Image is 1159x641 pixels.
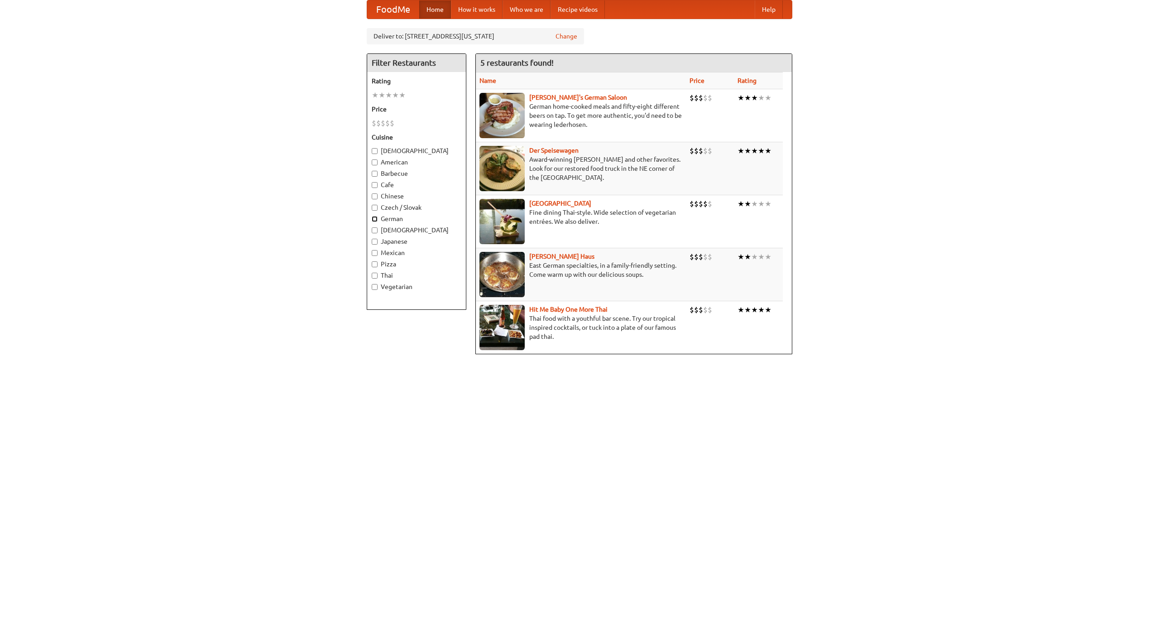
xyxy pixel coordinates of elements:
li: ★ [751,146,758,156]
li: $ [385,118,390,128]
li: ★ [378,90,385,100]
a: How it works [451,0,503,19]
li: $ [372,118,376,128]
input: Mexican [372,250,378,256]
label: [DEMOGRAPHIC_DATA] [372,146,461,155]
li: ★ [765,252,771,262]
input: Japanese [372,239,378,245]
p: East German specialties, in a family-friendly setting. Come warm up with our delicious soups. [479,261,682,279]
li: ★ [738,199,744,209]
li: ★ [392,90,399,100]
img: speisewagen.jpg [479,146,525,191]
h4: Filter Restaurants [367,54,466,72]
li: $ [708,199,712,209]
li: $ [690,93,694,103]
a: Hit Me Baby One More Thai [529,306,608,313]
li: $ [703,146,708,156]
a: FoodMe [367,0,419,19]
li: $ [708,252,712,262]
label: Pizza [372,260,461,269]
a: Price [690,77,704,84]
li: $ [699,252,703,262]
b: Der Speisewagen [529,147,579,154]
li: ★ [758,146,765,156]
li: $ [694,305,699,315]
p: German home-cooked meals and fifty-eight different beers on tap. To get more authentic, you'd nee... [479,102,682,129]
li: ★ [758,93,765,103]
li: ★ [751,305,758,315]
a: Home [419,0,451,19]
a: Help [755,0,783,19]
li: ★ [751,252,758,262]
label: Mexican [372,248,461,257]
p: Thai food with a youthful bar scene. Try our tropical inspired cocktails, or tuck into a plate of... [479,314,682,341]
a: Who we are [503,0,551,19]
input: Barbecue [372,171,378,177]
li: $ [694,199,699,209]
li: ★ [744,146,751,156]
li: $ [690,199,694,209]
a: [PERSON_NAME] Haus [529,253,594,260]
img: kohlhaus.jpg [479,252,525,297]
h5: Cuisine [372,133,461,142]
li: ★ [399,90,406,100]
li: ★ [751,93,758,103]
li: ★ [765,199,771,209]
input: [DEMOGRAPHIC_DATA] [372,148,378,154]
input: German [372,216,378,222]
label: Japanese [372,237,461,246]
li: $ [690,146,694,156]
li: $ [699,305,703,315]
li: $ [708,146,712,156]
label: Chinese [372,192,461,201]
li: $ [703,199,708,209]
li: $ [708,93,712,103]
li: ★ [765,146,771,156]
li: ★ [738,252,744,262]
input: Vegetarian [372,284,378,290]
label: Barbecue [372,169,461,178]
input: American [372,159,378,165]
li: $ [390,118,394,128]
img: satay.jpg [479,199,525,244]
img: esthers.jpg [479,93,525,138]
label: Vegetarian [372,282,461,291]
li: $ [376,118,381,128]
label: American [372,158,461,167]
li: ★ [738,305,744,315]
a: Rating [738,77,757,84]
label: Cafe [372,180,461,189]
label: [DEMOGRAPHIC_DATA] [372,226,461,235]
li: ★ [738,93,744,103]
p: Award-winning [PERSON_NAME] and other favorites. Look for our restored food truck in the NE corne... [479,155,682,182]
li: $ [703,305,708,315]
p: Fine dining Thai-style. Wide selection of vegetarian entrées. We also deliver. [479,208,682,226]
ng-pluralize: 5 restaurants found! [480,58,554,67]
input: Thai [372,273,378,279]
input: Chinese [372,193,378,199]
li: $ [708,305,712,315]
li: $ [703,252,708,262]
input: Cafe [372,182,378,188]
label: German [372,214,461,223]
li: ★ [372,90,378,100]
li: $ [690,305,694,315]
li: $ [694,252,699,262]
li: ★ [758,252,765,262]
li: ★ [758,199,765,209]
li: ★ [758,305,765,315]
li: $ [690,252,694,262]
li: ★ [765,305,771,315]
li: $ [699,146,703,156]
label: Thai [372,271,461,280]
li: $ [694,93,699,103]
li: ★ [744,199,751,209]
li: $ [381,118,385,128]
a: Recipe videos [551,0,605,19]
a: [GEOGRAPHIC_DATA] [529,200,591,207]
img: babythai.jpg [479,305,525,350]
a: Name [479,77,496,84]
